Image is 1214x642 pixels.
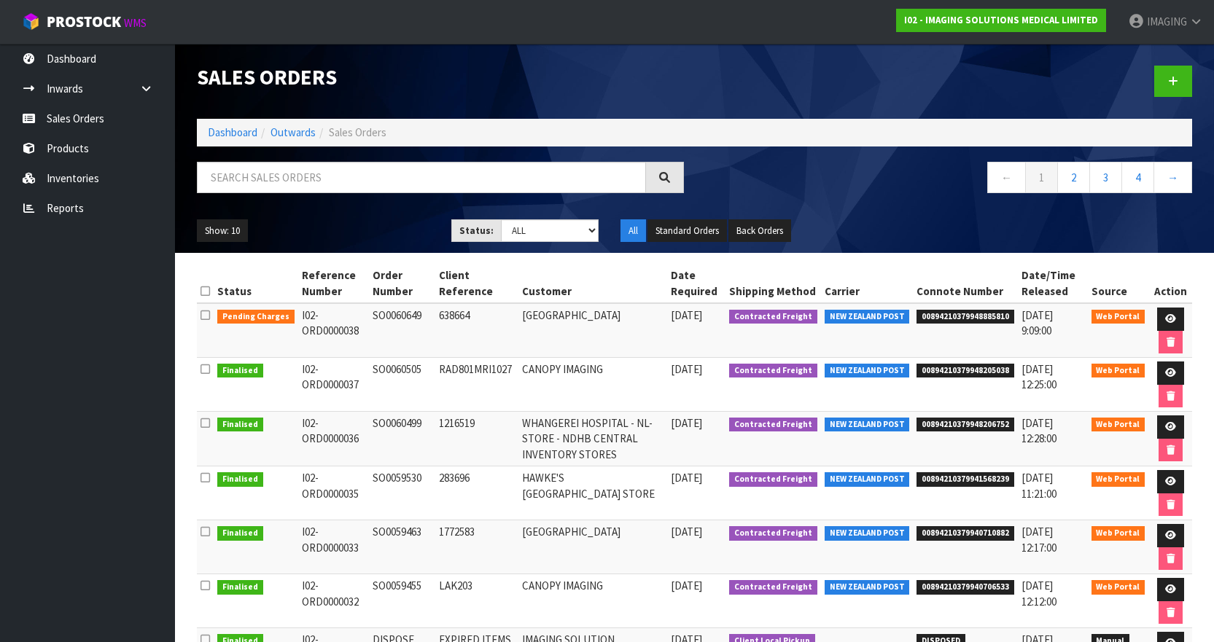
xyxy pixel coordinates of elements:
[821,264,914,303] th: Carrier
[197,219,248,243] button: Show: 10
[1022,416,1057,445] span: [DATE] 12:28:00
[329,125,386,139] span: Sales Orders
[1092,364,1145,378] span: Web Portal
[1057,162,1090,193] a: 2
[1148,264,1192,303] th: Action
[1147,15,1187,28] span: IMAGING
[647,219,727,243] button: Standard Orders
[217,418,263,432] span: Finalised
[1092,580,1145,595] span: Web Portal
[1121,162,1154,193] a: 4
[518,358,667,412] td: CANOPY IMAGING
[214,264,298,303] th: Status
[620,219,646,243] button: All
[369,466,435,520] td: SO0059530
[729,418,817,432] span: Contracted Freight
[435,358,518,412] td: RAD801MRI1027
[1092,472,1145,487] span: Web Portal
[298,574,369,628] td: I02-ORD0000032
[987,162,1026,193] a: ←
[298,264,369,303] th: Reference Number
[369,264,435,303] th: Order Number
[518,574,667,628] td: CANOPY IMAGING
[208,125,257,139] a: Dashboard
[298,520,369,574] td: I02-ORD0000033
[825,364,910,378] span: NEW ZEALAND POST
[1153,162,1192,193] a: →
[369,303,435,358] td: SO0060649
[1022,579,1057,608] span: [DATE] 12:12:00
[904,14,1098,26] strong: I02 - IMAGING SOLUTIONS MEDICAL LIMITED
[217,364,263,378] span: Finalised
[435,520,518,574] td: 1772583
[917,364,1014,378] span: 00894210379948205038
[917,526,1014,541] span: 00894210379940710882
[435,264,518,303] th: Client Reference
[518,520,667,574] td: [GEOGRAPHIC_DATA]
[518,303,667,358] td: [GEOGRAPHIC_DATA]
[917,472,1014,487] span: 00894210379941568239
[298,358,369,412] td: I02-ORD0000037
[1022,308,1053,337] span: [DATE] 9:09:00
[435,412,518,466] td: 1216519
[217,310,295,324] span: Pending Charges
[217,472,263,487] span: Finalised
[917,580,1014,595] span: 00894210379940706533
[729,472,817,487] span: Contracted Freight
[1022,525,1057,554] span: [DATE] 12:17:00
[1092,526,1145,541] span: Web Portal
[22,12,40,31] img: cube-alt.png
[671,308,702,322] span: [DATE]
[369,412,435,466] td: SO0060499
[217,526,263,541] span: Finalised
[671,579,702,592] span: [DATE]
[459,224,494,237] strong: Status:
[518,264,667,303] th: Customer
[729,310,817,324] span: Contracted Freight
[1088,264,1149,303] th: Source
[825,418,910,432] span: NEW ZEALAND POST
[369,574,435,628] td: SO0059455
[1018,264,1088,303] th: Date/Time Released
[825,310,910,324] span: NEW ZEALAND POST
[435,574,518,628] td: LAK203
[369,520,435,574] td: SO0059463
[1089,162,1122,193] a: 3
[1025,162,1058,193] a: 1
[729,364,817,378] span: Contracted Freight
[671,362,702,376] span: [DATE]
[518,466,667,520] td: HAWKE'S [GEOGRAPHIC_DATA] STORE
[729,580,817,595] span: Contracted Freight
[1092,418,1145,432] span: Web Portal
[298,303,369,358] td: I02-ORD0000038
[825,580,910,595] span: NEW ZEALAND POST
[671,416,702,430] span: [DATE]
[1092,310,1145,324] span: Web Portal
[298,412,369,466] td: I02-ORD0000036
[197,66,684,89] h1: Sales Orders
[729,526,817,541] span: Contracted Freight
[671,471,702,485] span: [DATE]
[435,466,518,520] td: 283696
[917,310,1014,324] span: 00894210379948885810
[197,162,646,193] input: Search sales orders
[706,162,1193,197] nav: Page navigation
[728,219,791,243] button: Back Orders
[917,418,1014,432] span: 00894210379948206752
[1022,362,1057,391] span: [DATE] 12:25:00
[913,264,1018,303] th: Connote Number
[725,264,821,303] th: Shipping Method
[518,412,667,466] td: WHANGEREI HOSPITAL - NL-STORE - NDHB CENTRAL INVENTORY STORES
[667,264,726,303] th: Date Required
[435,303,518,358] td: 638664
[825,472,910,487] span: NEW ZEALAND POST
[369,358,435,412] td: SO0060505
[271,125,316,139] a: Outwards
[217,580,263,595] span: Finalised
[671,525,702,539] span: [DATE]
[47,12,121,31] span: ProStock
[298,466,369,520] td: I02-ORD0000035
[1022,471,1057,500] span: [DATE] 11:21:00
[825,526,910,541] span: NEW ZEALAND POST
[124,16,147,30] small: WMS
